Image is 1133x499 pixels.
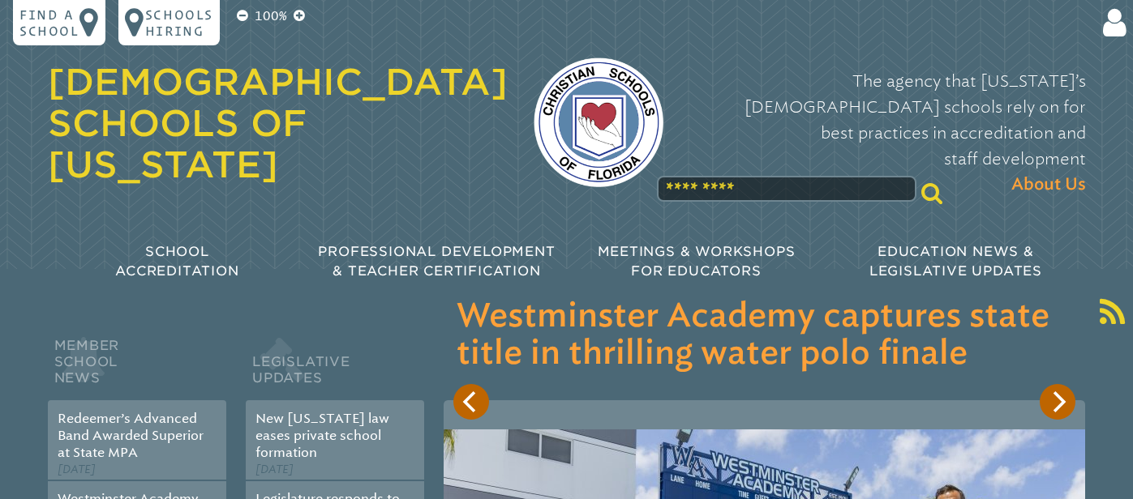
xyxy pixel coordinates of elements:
button: Previous [453,384,489,420]
p: The agency that [US_STATE]’s [DEMOGRAPHIC_DATA] schools rely on for best practices in accreditati... [689,68,1086,198]
img: csf-logo-web-colors.png [534,58,663,187]
h3: Westminster Academy captures state title in thrilling water polo finale [457,298,1072,373]
p: Find a school [19,6,79,39]
span: Professional Development & Teacher Certification [318,244,555,279]
a: [DEMOGRAPHIC_DATA] Schools of [US_STATE] [48,61,508,186]
h2: Member School News [48,334,226,400]
p: 100% [251,6,290,26]
span: About Us [1011,172,1086,198]
span: School Accreditation [115,244,238,279]
span: [DATE] [58,463,96,476]
h2: Legislative Updates [246,334,424,400]
button: Next [1040,384,1075,420]
a: Redeemer’s Advanced Band Awarded Superior at State MPA [58,411,204,461]
p: Schools Hiring [145,6,213,39]
span: Education News & Legislative Updates [869,244,1042,279]
span: Meetings & Workshops for Educators [598,244,796,279]
span: [DATE] [255,463,294,476]
a: New [US_STATE] law eases private school formation [255,411,389,461]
